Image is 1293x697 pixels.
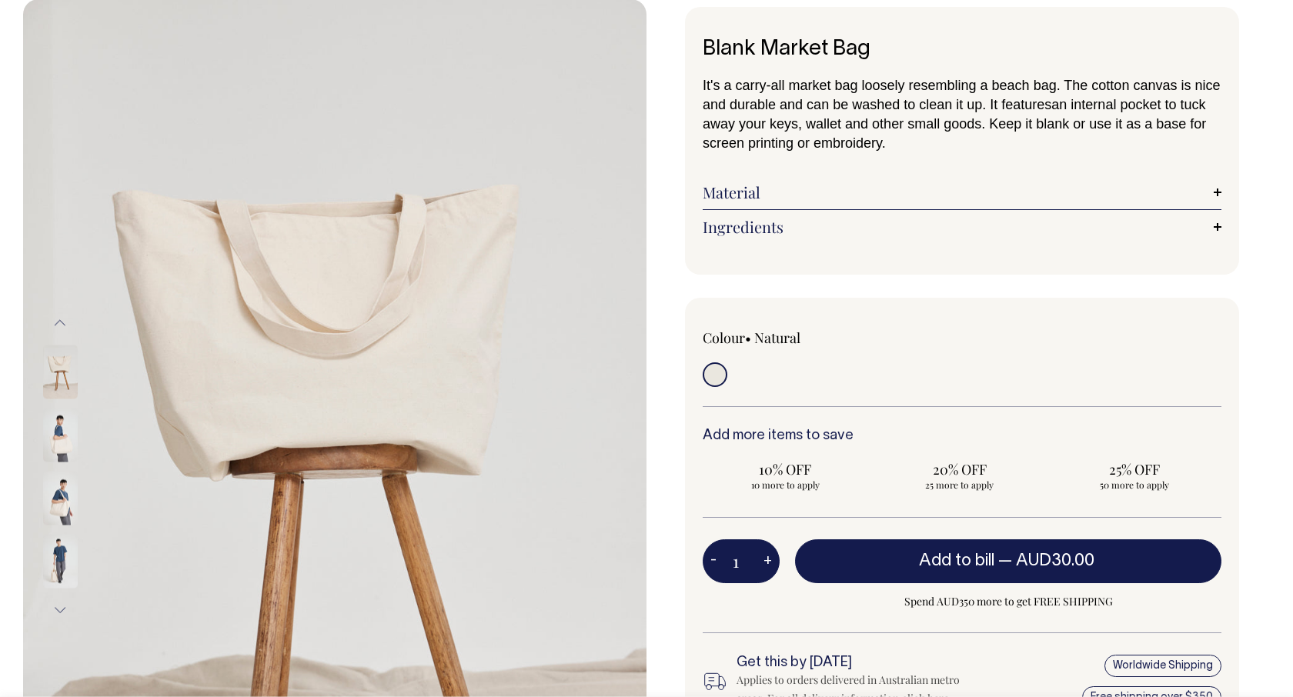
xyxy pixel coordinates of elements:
[1051,455,1217,495] input: 25% OFF 50 more to apply
[919,553,994,569] span: Add to bill
[885,479,1035,491] span: 25 more to apply
[43,471,78,525] img: natural
[877,455,1043,495] input: 20% OFF 25 more to apply
[43,408,78,462] img: natural
[703,218,1221,236] a: Ingredients
[756,546,780,577] button: +
[737,655,986,671] h6: Get this by [DATE]
[1059,460,1209,479] span: 25% OFF
[710,479,860,491] span: 10 more to apply
[48,592,72,627] button: Next
[745,328,751,347] span: •
[998,553,1098,569] span: —
[43,534,78,588] img: natural
[1059,479,1209,491] span: 50 more to apply
[48,306,72,341] button: Previous
[795,539,1221,582] button: Add to bill —AUD30.00
[703,455,868,495] input: 10% OFF 10 more to apply
[710,460,860,479] span: 10% OFF
[703,78,1220,112] span: It's a carry-all market bag loosely resembling a beach bag. The cotton canvas is nice and durable...
[703,97,1206,151] span: an internal pocket to tuck away your keys, wallet and other small goods. Keep it blank or use it ...
[703,546,724,577] button: -
[703,38,1221,62] h1: Blank Market Bag
[795,592,1221,611] span: Spend AUD350 more to get FREE SHIPPING
[43,345,78,399] img: natural
[703,183,1221,202] a: Material
[703,429,1221,444] h6: Add more items to save
[703,328,910,347] div: Colour
[994,97,1051,112] span: t features
[885,460,1035,479] span: 20% OFF
[1016,553,1094,569] span: AUD30.00
[754,328,800,347] label: Natural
